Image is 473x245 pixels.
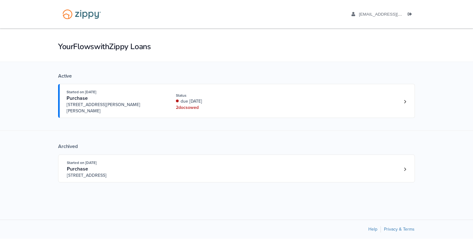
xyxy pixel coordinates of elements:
h1: Your Flows with Zippy Loans [58,41,415,52]
a: Open loan 4184872 [58,84,415,118]
div: due [DATE] [176,98,259,105]
span: [STREET_ADDRESS][PERSON_NAME][PERSON_NAME] [67,102,162,114]
a: edit profile [351,12,465,18]
img: Logo [58,6,105,22]
a: Privacy & Terms [384,227,415,232]
span: Started on [DATE] [67,90,96,94]
div: Status [176,93,259,98]
span: Started on [DATE] [67,161,97,165]
div: Active [58,73,415,79]
span: Purchase [67,95,88,101]
a: Help [368,227,377,232]
span: [STREET_ADDRESS] [67,172,162,179]
span: madison.wilken@gmail.com [359,12,465,17]
a: Loan number 4184872 [400,97,410,106]
a: Loan number 3985062 [400,165,410,174]
a: Log out [408,12,415,18]
span: Purchase [67,166,88,172]
div: Archived [58,143,415,150]
a: Open loan 3985062 [58,155,415,182]
div: 2 doc s owed [176,105,259,111]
